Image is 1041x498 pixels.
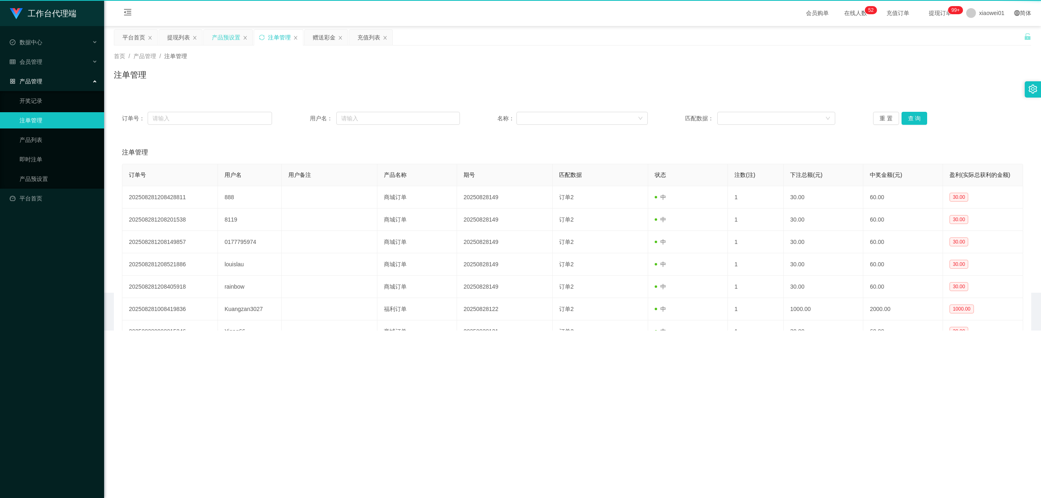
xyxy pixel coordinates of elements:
span: 中 [655,306,666,312]
span: 30.00 [950,260,968,269]
td: 60.00 [863,231,943,253]
span: 数据中心 [10,39,42,46]
span: 名称： [497,114,516,123]
span: 产品管理 [10,78,42,85]
div: 平台首页 [122,30,145,45]
td: 2000.00 [863,298,943,320]
td: 202508280908015246 [122,320,218,343]
td: 20250828149 [457,186,553,209]
h1: 工作台代理端 [28,0,76,26]
span: 充值订单 [882,10,913,16]
span: 匹配数据： [685,114,717,123]
td: 商城订单 [377,186,457,209]
i: 图标: down [825,116,830,122]
span: 中 [655,261,666,267]
td: 1000.00 [784,298,863,320]
span: 订单号 [129,172,146,178]
span: 订单2 [559,283,574,290]
span: 中 [655,239,666,245]
span: 订单2 [559,306,574,312]
td: 60.00 [863,276,943,298]
span: 注单管理 [164,53,187,59]
td: rainbow [218,276,282,298]
sup: 52 [865,6,877,14]
td: 1 [728,209,784,231]
span: 订单2 [559,328,574,335]
td: 202508281208201538 [122,209,218,231]
p: 5 [868,6,871,14]
td: 1 [728,253,784,276]
input: 请输入 [336,112,460,125]
span: 产品管理 [133,53,156,59]
span: 30.00 [950,327,968,336]
td: 20250828149 [457,231,553,253]
td: 20250828149 [457,253,553,276]
span: 30.00 [950,193,968,202]
td: 30.00 [784,253,863,276]
a: 产品列表 [20,132,98,148]
div: 充值列表 [357,30,380,45]
td: 0177795974 [218,231,282,253]
td: 30.00 [784,186,863,209]
td: 福利订单 [377,298,457,320]
td: 商城订单 [377,320,457,343]
p: 2 [871,6,874,14]
a: 即时注单 [20,151,98,167]
span: 订单2 [559,239,574,245]
span: 会员管理 [10,59,42,65]
span: 首页 [114,53,125,59]
a: 图标: dashboard平台首页 [10,190,98,207]
span: / [128,53,130,59]
i: 图标: sync [259,35,265,40]
span: 盈利(实际总获利的金额) [950,172,1010,178]
td: 20250828149 [457,276,553,298]
i: 图标: menu-fold [114,0,142,26]
td: 202508281208405918 [122,276,218,298]
td: 202508281208521886 [122,253,218,276]
span: 30.00 [950,282,968,291]
td: louislau [218,253,282,276]
input: 请输入 [148,112,272,125]
h1: 注单管理 [114,69,146,81]
td: Kuangzan3027 [218,298,282,320]
i: 图标: close [338,35,343,40]
span: 中 [655,283,666,290]
span: 30.00 [950,237,968,246]
i: 图标: down [638,116,643,122]
span: 订单2 [559,194,574,200]
span: 用户名 [224,172,242,178]
i: 图标: table [10,59,15,65]
i: 图标: close [192,35,197,40]
span: 中奖金额(元) [870,172,902,178]
td: Yiong66 [218,320,282,343]
i: 图标: global [1014,10,1020,16]
td: 60.00 [863,209,943,231]
td: 20250828122 [457,298,553,320]
td: 888 [218,186,282,209]
td: 60.00 [863,253,943,276]
td: 20250828121 [457,320,553,343]
i: 图标: unlock [1024,33,1031,40]
img: logo.9652507e.png [10,8,23,20]
button: 查 询 [902,112,928,125]
i: 图标: close [243,35,248,40]
td: 30.00 [784,276,863,298]
i: 图标: check-circle-o [10,39,15,45]
div: 赠送彩金 [313,30,335,45]
a: 开奖记录 [20,93,98,109]
span: 订单号： [122,114,148,123]
button: 重 置 [873,112,899,125]
td: 商城订单 [377,209,457,231]
div: 产品预设置 [212,30,240,45]
span: 期号 [464,172,475,178]
span: 订单2 [559,216,574,223]
td: 8119 [218,209,282,231]
span: 匹配数据 [559,172,582,178]
span: 下注总额(元) [790,172,822,178]
sup: 991 [948,6,963,14]
td: 1 [728,276,784,298]
span: 30.00 [950,215,968,224]
td: 202508281008419836 [122,298,218,320]
td: 60.00 [863,186,943,209]
td: 商城订单 [377,276,457,298]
